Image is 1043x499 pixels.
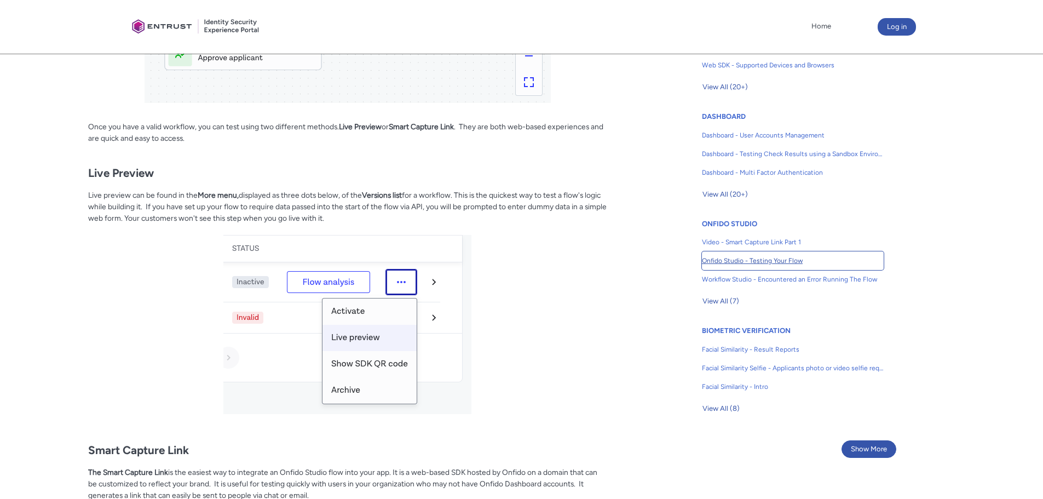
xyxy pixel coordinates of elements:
[702,363,884,373] span: Facial Similarity Selfie - Applicants photo or video selfie requirements
[198,191,239,199] strong: More menu,
[702,274,884,284] span: Workflow Studio - Encountered an Error Running The Flow
[702,270,884,289] a: Workflow Studio - Encountered an Error Running The Flow
[702,251,884,270] a: Onfido Studio - Testing Your Flow
[702,400,740,417] button: View All (8)
[842,440,896,458] button: Show More
[702,60,884,70] span: Web SDK - Supported Devices and Browsers
[88,468,168,477] strong: The Smart Capture Link
[702,168,884,177] span: Dashboard - Multi Factor Authentication
[702,256,884,266] span: Onfido Studio - Testing Your Flow
[702,149,884,159] span: Dashboard - Testing Check Results using a Sandbox Environment
[878,18,916,36] button: Log in
[702,220,757,228] a: ONFIDO STUDIO
[702,130,884,140] span: Dashboard - User Accounts Management
[702,400,740,417] span: View All (8)
[702,126,884,145] a: Dashboard - User Accounts Management
[702,145,884,163] a: Dashboard - Testing Check Results using a Sandbox Environment
[702,233,884,251] a: Video - Smart Capture Link Part 1
[702,292,740,310] button: View All (7)
[702,237,884,247] span: Video - Smart Capture Link Part 1
[702,382,884,392] span: Facial Similarity - Intro
[702,163,884,182] a: Dashboard - Multi Factor Authentication
[702,79,748,95] span: View All (20+)
[88,153,608,181] h2: Live Preview
[362,191,402,199] strong: Versions list
[702,340,884,359] a: Facial Similarity - Result Reports
[702,56,884,74] a: Web SDK - Supported Devices and Browsers
[702,293,739,309] span: View All (7)
[88,430,608,457] h2: Smart Capture Link
[702,345,884,354] span: Facial Similarity - Result Reports
[339,122,382,131] strong: Live Preview
[702,326,791,335] a: BIOMETRIC VERIFICATION
[702,359,884,377] a: Facial Similarity Selfie - Applicants photo or video selfie requirements
[702,377,884,396] a: Facial Similarity - Intro
[389,122,454,131] strong: Smart Capture Link
[702,78,748,96] button: View All (20+)
[809,18,834,35] a: Home
[702,186,748,203] button: View All (20+)
[223,235,471,414] img: image.png
[702,112,746,121] a: DASHBOARD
